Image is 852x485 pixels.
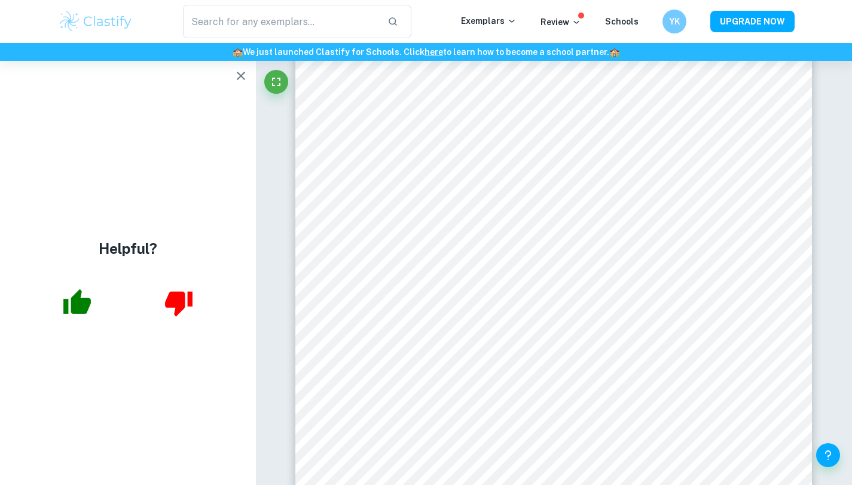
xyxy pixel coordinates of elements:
[461,14,517,27] p: Exemplars
[58,10,134,33] img: Clastify logo
[233,47,243,57] span: 🏫
[605,17,639,26] a: Schools
[2,45,850,59] h6: We just launched Clastify for Schools. Click to learn how to become a school partner.
[667,15,681,28] h6: YK
[710,11,795,32] button: UPGRADE NOW
[99,238,157,259] h4: Helpful?
[425,47,443,57] a: here
[540,16,581,29] p: Review
[662,10,686,33] button: YK
[183,5,378,38] input: Search for any exemplars...
[264,70,288,94] button: Fullscreen
[609,47,619,57] span: 🏫
[816,443,840,467] button: Help and Feedback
